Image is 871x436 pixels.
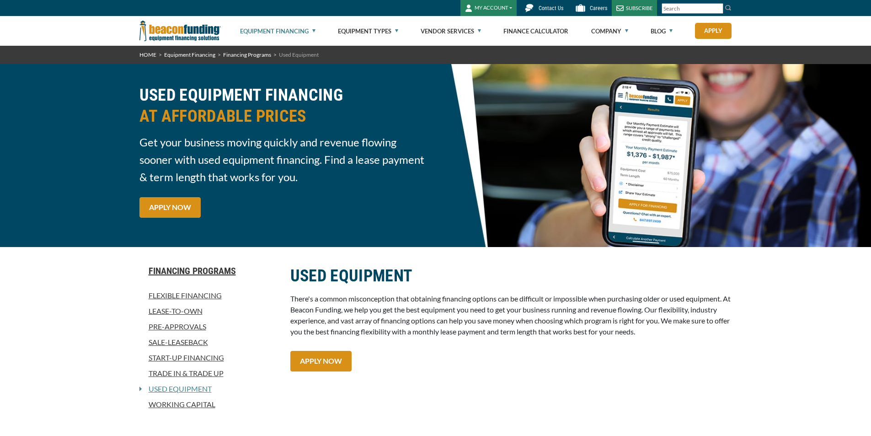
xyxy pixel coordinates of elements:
a: Financing Programs [139,265,279,276]
a: Trade In & Trade Up [139,368,279,379]
a: Sale-Leaseback [139,337,279,348]
a: Company [591,16,628,46]
a: Blog [651,16,673,46]
a: APPLY NOW [290,351,352,371]
a: HOME [139,51,156,58]
a: Flexible Financing [139,290,279,301]
a: Lease-To-Own [139,306,279,317]
span: Careers [590,5,607,11]
a: Used Equipment [142,383,212,394]
a: Start-Up Financing [139,352,279,363]
img: Beacon Funding Corporation logo [139,16,221,46]
span: Get your business moving quickly and revenue flowing sooner with used equipment financing. Find a... [139,134,430,186]
span: AT AFFORDABLE PRICES [139,106,430,127]
a: Equipment Types [338,16,398,46]
h2: USED EQUIPMENT FINANCING [139,85,430,127]
a: Pre-approvals [139,321,279,332]
input: Search [662,3,723,14]
a: Equipment Financing [240,16,315,46]
a: Vendor Services [421,16,481,46]
a: Clear search text [714,5,721,12]
p: There's a common misconception that obtaining financing options can be difficult or impossible wh... [290,293,732,337]
img: Search [725,4,732,11]
span: Used Equipment [279,51,319,58]
h2: USED EQUIPMENT [290,265,732,286]
span: Contact Us [539,5,563,11]
a: Equipment Financing [164,51,215,58]
a: Apply [695,23,732,39]
a: Working Capital [139,399,279,410]
a: Finance Calculator [503,16,568,46]
a: Financing Programs [223,51,271,58]
a: APPLY NOW [139,197,201,218]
